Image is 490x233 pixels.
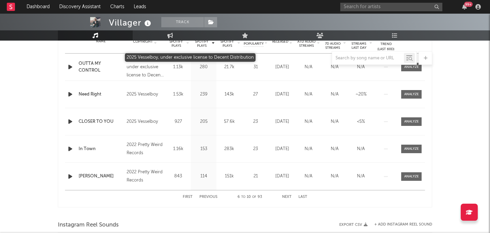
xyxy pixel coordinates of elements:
button: Next [282,195,292,199]
div: [DATE] [271,146,294,152]
div: Global Streaming Trend (Last 60D) [376,31,396,52]
span: Instagram Reel Sounds [58,221,119,229]
button: Track [161,17,204,27]
span: Copyright [133,40,153,44]
a: Need Right [79,91,123,98]
div: 280 [193,64,215,71]
div: + Add Instagram Reel Sound [367,223,432,227]
div: Name [79,39,123,44]
div: Villager [109,17,153,28]
div: 153 [193,146,215,152]
button: First [183,195,193,199]
div: 31 [244,64,267,71]
span: 7 Day Spotify Plays [167,35,185,48]
input: Search by song name or URL [332,56,404,61]
div: 239 [193,91,215,98]
div: [DATE] [271,173,294,180]
button: Export CSV [339,223,367,227]
div: 23 [244,146,267,152]
div: 2022 Pretty Weird Records [127,168,164,185]
span: Estimated % Playlist Streams Last Day [349,33,368,50]
span: Global ATD Audio Streams [297,35,316,48]
div: ~ 20 % [349,91,372,98]
div: 27 [244,91,267,98]
div: 23 [244,118,267,125]
span: to [241,195,245,199]
span: Spotify Popularity [244,36,264,46]
div: 143k [218,91,240,98]
div: 2022 Pretty Weird Records [127,141,164,157]
div: 6 10 93 [231,193,268,201]
div: N/A [323,173,346,180]
div: 843 [167,173,189,180]
div: 114 [193,173,215,180]
div: 1.53k [167,91,189,98]
div: 283k [218,146,240,152]
button: + Add Instagram Reel Sound [374,223,432,227]
div: 99 + [464,2,473,7]
div: N/A [297,146,320,152]
div: N/A [297,64,320,71]
div: 205 [193,118,215,125]
div: 151k [218,173,240,180]
div: N/A [323,91,346,98]
a: CLOSER TO YOU [79,118,123,125]
button: Last [298,195,307,199]
button: Previous [199,195,217,199]
input: Search for artists [340,3,442,11]
div: N/A [349,146,372,152]
div: 2025 Vesselboy, under exclusive license to Decent Distribution [127,55,164,79]
div: N/A [349,64,372,71]
div: 57.6k [218,118,240,125]
div: 21 [244,173,267,180]
div: 21.7k [218,64,240,71]
span: Released [272,40,288,44]
div: N/A [323,146,346,152]
div: <5% [349,118,372,125]
div: 1.13k [167,64,189,71]
a: OUTTA MY CONTROL [79,60,123,74]
a: In Town [79,146,123,152]
span: ATD Spotify Plays [218,35,236,48]
div: 927 [167,118,189,125]
div: N/A [297,118,320,125]
div: N/A [297,173,320,180]
div: N/A [323,64,346,71]
div: N/A [297,91,320,98]
div: N/A [349,173,372,180]
span: of [252,195,256,199]
a: [PERSON_NAME] [79,173,123,180]
div: 2025 Vesselboy [127,90,164,99]
span: Last Day Spotify Plays [193,35,211,48]
div: 2025 Vesselboy [127,118,164,126]
div: [DATE] [271,64,294,71]
span: Global Rolling 7D Audio Streams [323,33,342,50]
div: N/A [323,118,346,125]
div: 1.16k [167,146,189,152]
div: [DATE] [271,91,294,98]
div: [DATE] [271,118,294,125]
button: 99+ [462,4,467,10]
